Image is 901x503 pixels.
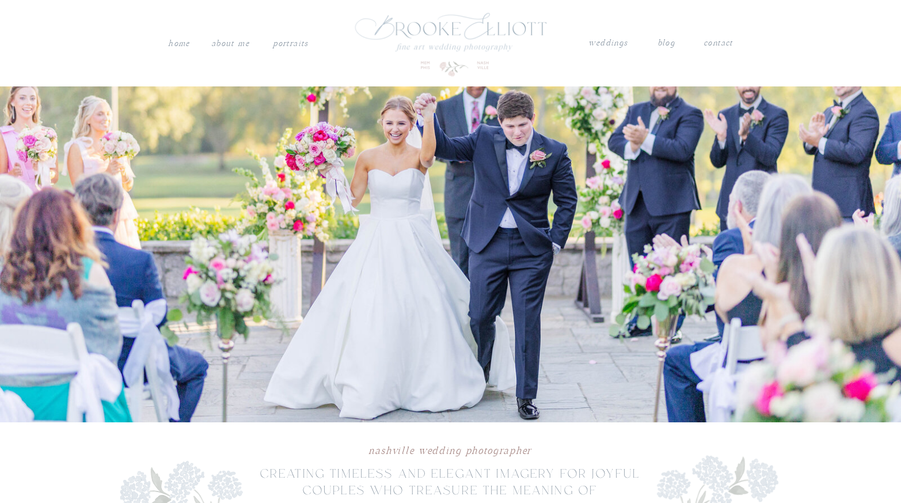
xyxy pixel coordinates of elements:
a: PORTRAITS [272,36,310,48]
a: weddings [588,36,629,51]
a: contact [704,36,733,47]
a: blog [657,36,675,51]
h1: Nashville wedding photographer [233,443,668,465]
a: About me [210,36,251,51]
a: Home [168,36,191,51]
